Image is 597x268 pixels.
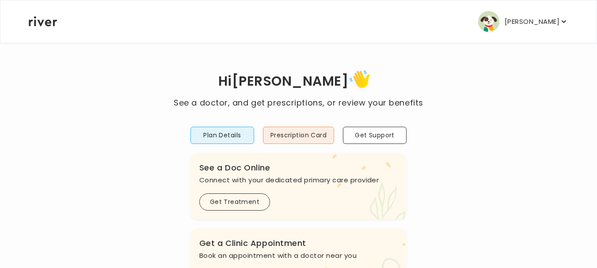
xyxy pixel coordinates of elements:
button: Get Support [343,127,407,144]
button: user avatar[PERSON_NAME] [478,11,568,32]
button: Get Treatment [199,193,270,211]
img: user avatar [478,11,499,32]
button: Plan Details [190,127,254,144]
h3: See a Doc Online [199,162,398,174]
p: Connect with your dedicated primary care provider [199,174,398,186]
p: Book an appointment with a doctor near you [199,249,398,262]
h1: Hi [PERSON_NAME] [174,67,423,97]
h3: Get a Clinic Appointment [199,237,398,249]
p: See a doctor, and get prescriptions, or review your benefits [174,97,423,109]
button: Prescription Card [263,127,334,144]
p: [PERSON_NAME] [505,15,559,28]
